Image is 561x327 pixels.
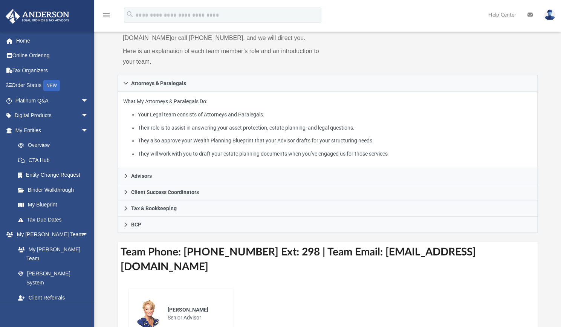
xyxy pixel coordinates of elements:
[131,81,186,86] span: Attorneys & Paralegals
[118,200,538,217] a: Tax & Bookkeeping
[5,78,100,93] a: Order StatusNEW
[118,75,538,92] a: Attorneys & Paralegals
[168,307,208,313] span: [PERSON_NAME]
[11,182,100,197] a: Binder Walkthrough
[102,11,111,20] i: menu
[126,10,134,18] i: search
[81,93,96,108] span: arrow_drop_down
[118,184,538,200] a: Client Success Coordinators
[5,33,100,48] a: Home
[5,93,100,108] a: Platinum Q&Aarrow_drop_down
[138,123,532,133] li: Their role is to assist in answering your asset protection, estate planning, and legal questions.
[118,168,538,184] a: Advisors
[131,189,199,195] span: Client Success Coordinators
[131,206,177,211] span: Tax & Bookkeeping
[11,138,100,153] a: Overview
[11,212,100,227] a: Tax Due Dates
[81,108,96,124] span: arrow_drop_down
[3,9,72,24] img: Anderson Advisors Platinum Portal
[11,168,100,183] a: Entity Change Request
[11,197,96,212] a: My Blueprint
[5,48,100,63] a: Online Ordering
[5,108,100,123] a: Digital Productsarrow_drop_down
[131,173,152,179] span: Advisors
[123,46,323,67] p: Here is an explanation of each team member’s role and an introduction to your team.
[11,153,100,168] a: CTA Hub
[5,63,100,78] a: Tax Organizers
[118,92,538,168] div: Attorneys & Paralegals
[162,301,228,327] div: Senior Advisor
[102,14,111,20] a: menu
[138,110,532,119] li: Your Legal team consists of Attorneys and Paralegals.
[11,266,96,290] a: [PERSON_NAME] System
[544,9,555,20] img: User Pic
[138,149,532,159] li: They will work with you to draft your estate planning documents when you’ve engaged us for those ...
[138,136,532,145] li: They also approve your Wealth Planning Blueprint that your Advisor drafts for your structuring ne...
[123,97,532,158] p: What My Attorneys & Paralegals Do:
[5,123,100,138] a: My Entitiesarrow_drop_down
[81,123,96,138] span: arrow_drop_down
[43,80,60,91] div: NEW
[131,222,141,227] span: BCP
[11,242,92,266] a: My [PERSON_NAME] Team
[118,242,538,277] h3: Team Phone: [PHONE_NUMBER] Ext: 298 | Team Email: [EMAIL_ADDRESS][DOMAIN_NAME]
[5,227,96,242] a: My [PERSON_NAME] Teamarrow_drop_down
[118,217,538,233] a: BCP
[11,290,96,305] a: Client Referrals
[81,227,96,243] span: arrow_drop_down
